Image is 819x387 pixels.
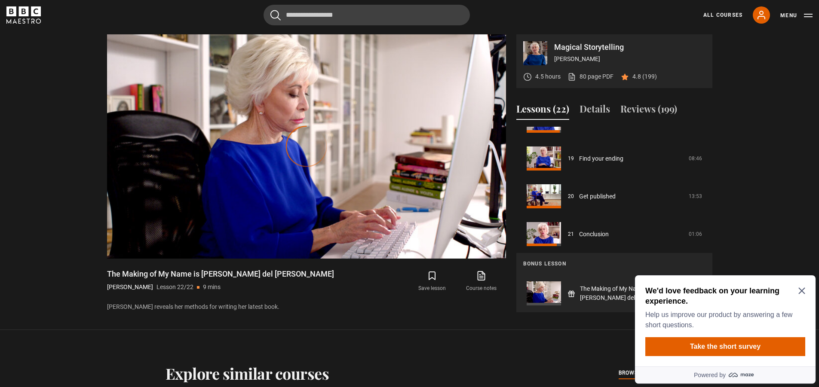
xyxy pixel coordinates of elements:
[14,65,174,84] button: Take the short survey
[554,55,706,64] p: [PERSON_NAME]
[579,192,616,201] a: Get published
[619,369,654,377] span: browse all
[523,260,706,268] p: Bonus lesson
[620,102,677,120] button: Reviews (199)
[264,5,470,25] input: Search
[166,364,329,382] h2: Explore similar courses
[167,15,174,22] button: Close Maze Prompt
[632,72,657,81] p: 4.8 (199)
[579,230,609,239] a: Conclusion
[107,283,153,292] p: [PERSON_NAME]
[780,11,813,20] button: Toggle navigation
[3,3,184,112] div: Optional study invitation
[580,284,684,302] a: The Making of My Name is [PERSON_NAME] del [PERSON_NAME]
[270,10,281,21] button: Submit the search query
[203,283,221,292] p: 9 mins
[3,94,184,112] a: Powered by maze
[107,302,506,311] p: [PERSON_NAME] reveals her methods for writing her latest book.
[579,154,623,163] a: Find your ending
[6,6,41,24] svg: BBC Maestro
[580,102,610,120] button: Details
[516,102,569,120] button: Lessons (22)
[554,43,706,51] p: Magical Storytelling
[535,72,561,81] p: 4.5 hours
[14,38,170,58] p: Help us improve our product by answering a few short questions.
[619,369,654,378] a: browse all
[408,269,457,294] button: Save lesson
[703,11,742,19] a: All Courses
[107,269,334,279] h1: The Making of My Name is [PERSON_NAME] del [PERSON_NAME]
[14,14,170,34] h2: We'd love feedback on your learning experience.
[457,269,506,294] a: Course notes
[107,34,506,259] video-js: Video Player
[156,283,193,292] p: Lesson 22/22
[567,72,613,81] a: 80 page PDF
